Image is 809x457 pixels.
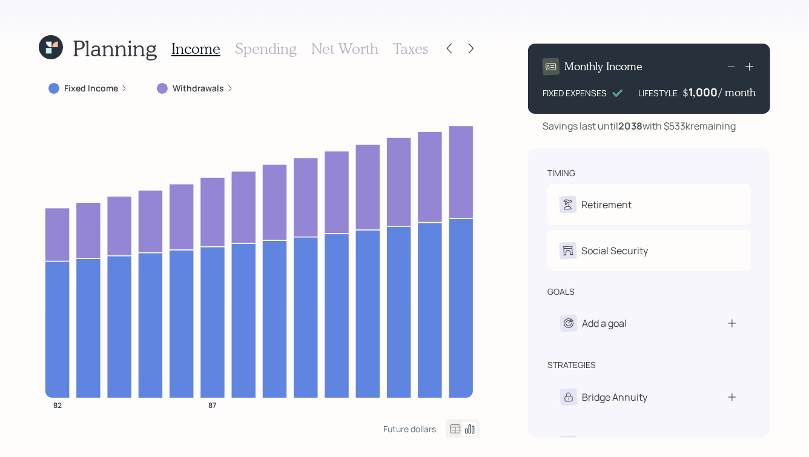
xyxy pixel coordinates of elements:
[383,423,436,435] div: Future dollars
[547,286,575,298] div: goals
[53,400,62,410] tspan: 82
[564,60,642,73] h4: Monthly Income
[638,87,678,99] div: LIFESTYLE
[209,400,217,410] tspan: 87
[235,40,297,58] h3: Spending
[618,119,642,133] b: 2038
[547,359,596,371] div: strategies
[582,390,647,404] div: Bridge Annuity
[688,85,719,99] div: 1,000
[171,40,220,58] h3: Income
[543,87,607,99] div: FIXED EXPENSES
[581,197,632,212] div: Retirement
[543,119,736,133] div: Savings last until with $533k remaining
[64,82,118,94] label: Fixed Income
[73,35,157,61] h1: Planning
[393,40,428,58] h3: Taxes
[581,243,648,258] div: Social Security
[311,40,378,58] h3: Net Worth
[719,86,756,99] h4: / month
[582,437,690,452] div: Lifetime Income Annuity
[582,316,627,330] div: Add a goal
[682,86,688,99] h4: $
[173,82,224,94] label: Withdrawals
[547,167,575,179] div: timing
